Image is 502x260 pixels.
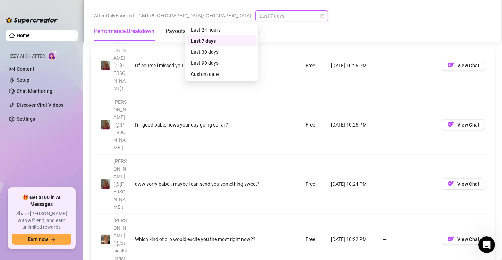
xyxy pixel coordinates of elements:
[165,27,186,35] div: Payouts
[10,53,45,60] span: Izzy AI Chatter
[448,121,454,128] img: OF
[28,236,48,242] span: Earn now
[320,14,324,18] span: calendar
[135,180,270,188] div: aww sorry babe.. maybe i can send you something sweet?
[442,64,485,70] a: OFView Chat
[327,36,379,95] td: [DATE] 10:26 PM
[301,155,327,214] td: Free
[9,214,25,218] span: Home
[187,69,257,80] div: Custom date
[104,196,139,224] button: News
[191,48,253,56] div: Last 30 days
[442,238,485,244] a: OFView Chat
[301,95,327,155] td: Free
[191,59,253,67] div: Last 90 days
[101,235,110,244] img: Jessica (@jessicakillings)
[6,17,58,24] img: logo-BBDzfeDw.svg
[135,62,270,69] div: Of course i missed you 😏 what've you been up to?
[12,194,71,208] span: 🎁 Get $100 in AI Messages
[74,11,88,25] img: Profile image for Yoni
[301,36,327,95] td: Free
[14,87,116,95] div: Send us a message
[457,237,479,242] span: View Chat
[12,210,71,231] span: Share [PERSON_NAME] with a friend, and earn unlimited rewards
[442,179,485,190] button: OFView Chat
[94,27,154,35] div: Performance Breakdown
[7,81,132,108] div: Send us a messageWe typically reply in a few hours
[135,236,270,243] div: Which kind of clip would excite you the most right now??
[442,119,485,130] button: OFView Chat
[327,95,379,155] td: [DATE] 10:25 PM
[187,35,257,46] div: Last 7 days
[448,62,454,69] img: OF
[35,196,69,224] button: Messages
[81,214,92,218] span: Help
[87,11,101,25] img: Profile image for Ella
[191,26,253,34] div: Last 24 hours
[187,46,257,58] div: Last 30 days
[115,214,128,218] span: News
[448,180,454,187] img: OF
[113,40,127,91] span: [PERSON_NAME] (@[PERSON_NAME])
[187,58,257,69] div: Last 90 days
[457,181,479,187] span: View Chat
[12,234,71,245] button: Earn nowarrow-right
[7,111,132,199] div: Izzy just got smarter and safer ✨UpdateImprovementIzzy just got smarter and safer ✨Hi there,
[187,24,257,35] div: Last 24 hours
[101,120,110,130] img: Kylie (@kylie_kayy)
[448,236,454,243] img: OF
[113,158,127,210] span: [PERSON_NAME] (@[PERSON_NAME])
[14,166,36,173] div: Update
[478,236,495,253] iframe: Intercom live chat
[94,10,134,21] span: After OnlyFans cut
[191,37,253,45] div: Last 7 days
[457,122,479,128] span: View Chat
[379,155,438,214] td: —
[48,50,58,60] img: AI Chatter
[17,66,34,72] a: Content
[17,116,35,122] a: Settings
[379,36,438,95] td: —
[14,177,112,185] div: Izzy just got smarter and safer ✨
[101,61,110,70] img: Kylie (@kylie_kayy)
[17,33,30,38] a: Home
[442,60,485,71] button: OFView Chat
[17,102,63,108] a: Discover Viral Videos
[14,49,125,61] p: Hi [PERSON_NAME]
[14,95,116,102] div: We typically reply in a few hours
[101,11,114,25] img: Profile image for Giselle
[14,14,60,23] img: logo
[101,179,110,189] img: Kylie (@kylie_kayy)
[14,186,112,193] div: Hi there,
[191,70,253,78] div: Custom date
[442,123,485,129] a: OFView Chat
[39,166,76,173] div: Improvement
[7,112,131,160] img: Izzy just got smarter and safer ✨
[40,214,64,218] span: Messages
[113,99,127,150] span: [PERSON_NAME] (@[PERSON_NAME])
[17,88,52,94] a: Chat Monitoring
[51,237,56,242] span: arrow-right
[69,196,104,224] button: Help
[259,11,324,21] span: Last 7 days
[138,10,251,21] span: GMT+8 [GEOGRAPHIC_DATA]/[GEOGRAPHIC_DATA]
[135,121,270,129] div: I'm good babe, hows your day going so far?
[442,183,485,188] a: OFView Chat
[457,63,479,68] span: View Chat
[14,61,125,73] p: How can we help?
[442,234,485,245] button: OFView Chat
[17,77,29,83] a: Setup
[327,155,379,214] td: [DATE] 10:24 PM
[119,11,132,24] div: Close
[379,95,438,155] td: —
